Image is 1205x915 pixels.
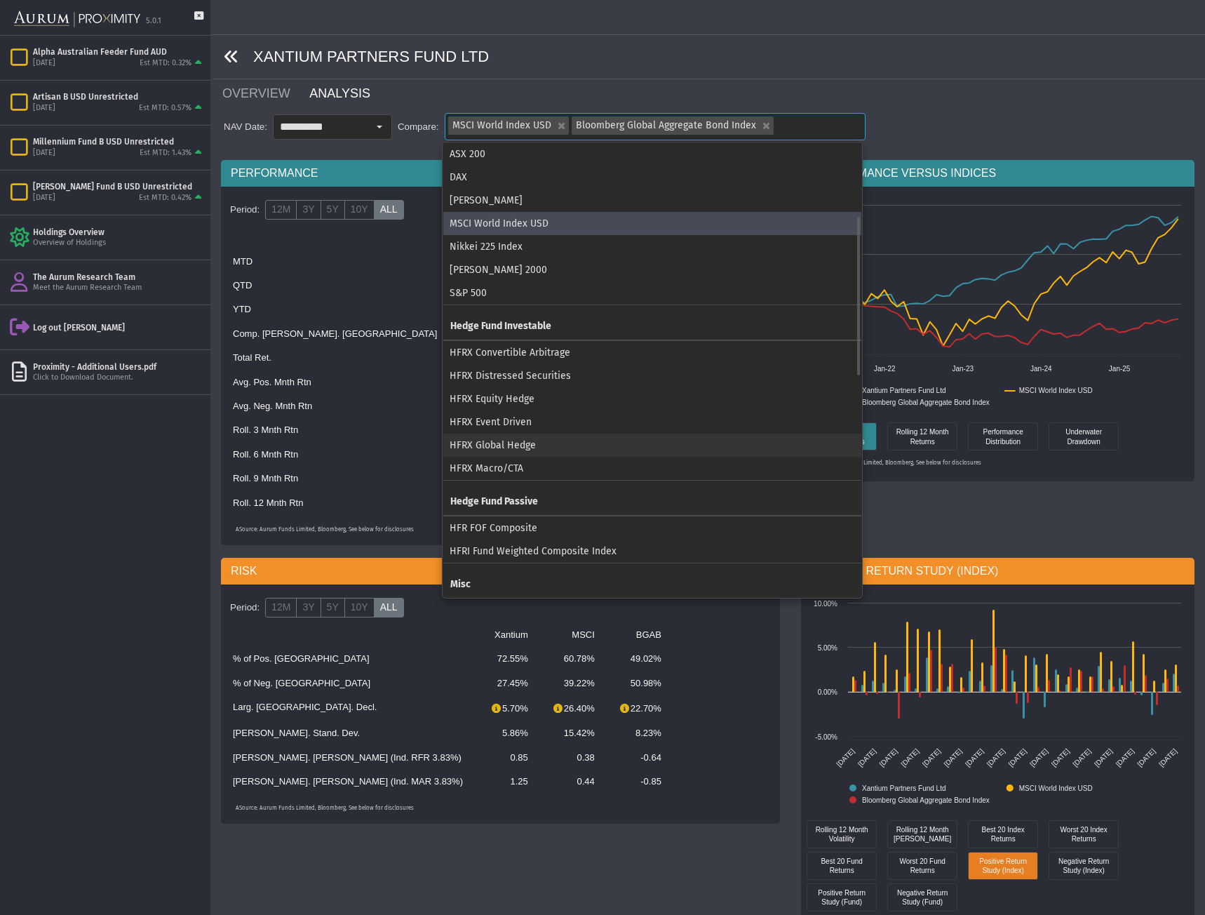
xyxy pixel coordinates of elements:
text: Jan-22 [874,365,896,373]
td: Total Ret. [224,346,445,370]
div: [DATE] [33,148,55,159]
text: [DATE] [1072,747,1093,768]
div: Underwater Drawdown [1052,426,1115,446]
div: Log out [PERSON_NAME] [33,322,205,333]
td: Avg. Neg. Mnth Rtn [224,394,445,418]
div: Rolling 12 Month [PERSON_NAME] [887,820,957,848]
div: PERFORMANCE VERSUS INDICES [801,160,1194,187]
div: Rolling 12 Month Volatility [807,820,877,848]
div: [DATE] [33,103,55,114]
div: PERFORMANCE [221,160,780,187]
div: Worst 20 Index Returns [1052,824,1115,844]
div: Best 20 Fund Returns [807,852,877,880]
td: 72.55% [471,647,537,671]
div: 5.0.1 [146,16,161,27]
div: Est MTD: 0.32% [140,58,191,69]
td: 27.45% [471,672,537,695]
span: Bloomberg Global Aggregate Bond Index [576,119,756,131]
td: Roll. 6 Mnth Rtn [224,443,445,467]
div: Performance Distribution [968,422,1038,450]
div: HFRX Macro/CTA [443,457,861,480]
div: HFRX Convertible Arbitrage [443,341,861,364]
div: Best 20 Fund Returns [810,855,873,876]
text: [DATE] [1093,747,1114,768]
td: 15.42% [537,721,603,745]
div: Negative Return Study (Index) [1052,855,1115,876]
text: 10.00% [814,600,837,608]
text: Xantium Partners Fund Ltd [862,387,946,394]
label: 3Y [296,598,321,617]
td: 50.98% [603,672,670,695]
dx-tag-box: MSCI World Index USD Bloomberg Global Aggregate Bond Index [445,113,866,140]
text: MSCI World Index USD [1019,387,1093,394]
text: [DATE] [1050,747,1071,768]
td: % of Pos. [GEOGRAPHIC_DATA] [224,647,471,671]
text: [DATE] [835,747,856,768]
div: Holdings Overview [33,227,205,238]
div: Negative Return Study (Fund) [891,887,954,907]
td: Avg. Pos. Mnth Rtn [224,370,445,394]
div: HFRX Global Hedge [443,434,861,457]
div: HFRX Equity Hedge [443,387,861,410]
td: Roll. 12 Mnth Rtn [224,491,445,515]
div: DAX [443,166,861,189]
div: Est MTD: 0.57% [139,103,191,114]
a: ANALYSIS [308,79,388,107]
td: 8.23% [603,721,670,745]
div: Est MTD: 0.42% [139,193,191,203]
div: [PERSON_NAME] 2000 [443,258,861,281]
td: -0.85 [603,770,670,794]
div: [PERSON_NAME] [443,189,861,212]
td: [PERSON_NAME]. Stand. Dev. [224,721,471,745]
div: Select [368,115,391,139]
td: 0.85 [471,746,537,770]
label: 5Y [321,200,345,220]
text: 5.00% [818,644,837,652]
text: Bloomberg Global Aggregate Bond Index [862,796,990,804]
div: Click to Download Document. [33,373,205,383]
div: Worst 20 Fund Returns [887,852,957,880]
text: 0.00% [818,688,837,696]
label: 12M [265,200,297,220]
td: 60.78% [537,647,603,671]
div: Meet the Aurum Research Team [33,283,205,293]
text: [DATE] [1028,747,1049,768]
text: Jan-23 [952,365,974,373]
text: -5.00% [815,733,837,741]
text: [DATE] [878,747,899,768]
div: [PERSON_NAME] Fund B USD Unrestricted [33,181,205,192]
text: MSCI World Index USD [1019,784,1093,792]
div: Nikkei 225 Index [443,235,861,258]
text: [DATE] [856,747,877,768]
a: OVERVIEW [221,79,308,107]
text: [DATE] [985,747,1007,768]
div: HFR FOF Composite [443,516,861,540]
div: Positive Return Study (Fund) [810,887,873,907]
text: Bloomberg Global Aggregate Bond Index [862,399,990,406]
td: 1.25 [471,770,537,794]
div: Rolling 12 Month Volatility [810,824,873,844]
div: S&P 500 [443,281,861,305]
td: 0.44 [537,770,603,794]
div: Proximity - Additional Users.pdf [33,361,205,373]
div: Best 20 Index Returns [968,820,1038,848]
div: Alpha Australian Feeder Fund AUD [33,46,205,58]
div: RISK [221,558,780,585]
label: 5Y [321,598,345,617]
div: Dropdown [442,141,863,599]
text: [DATE] [1136,747,1157,768]
td: 39.22% [537,672,603,695]
div: Worst 20 Fund Returns [891,855,954,876]
div: Millennium Fund B USD Unrestricted [33,136,205,147]
td: [PERSON_NAME]. [PERSON_NAME] (Ind. RFR 3.83%) [224,746,471,770]
text: Jan-24 [1030,365,1052,373]
td: Roll. 9 Mnth Rtn [224,467,445,490]
div: Underwater Drawdown [1049,422,1119,450]
div: Misc [443,563,861,599]
text: [DATE] [1157,747,1178,768]
td: Roll. 3 Mnth Rtn [224,418,445,442]
td: [PERSON_NAME]. [PERSON_NAME] (Ind. MAR 3.83%) [224,770,471,794]
text: [DATE] [1115,747,1136,768]
text: [DATE] [1007,747,1028,768]
td: 0.38 [537,746,603,770]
